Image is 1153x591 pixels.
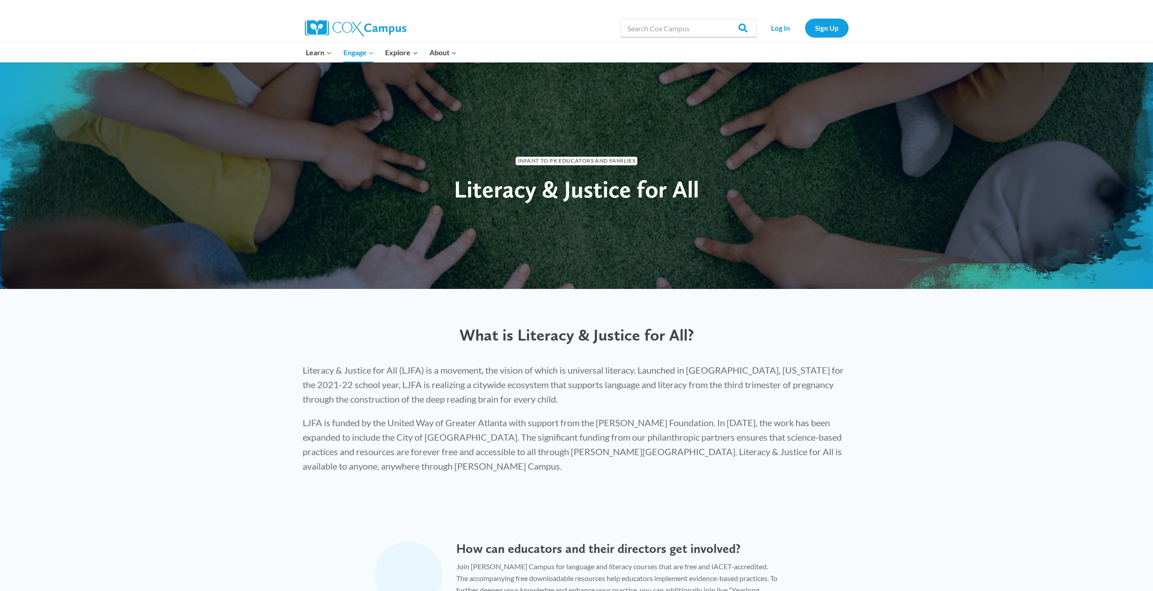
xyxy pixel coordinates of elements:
span: Explore [385,47,418,58]
span: What is Literacy & Justice for All? [459,325,694,345]
p: Literacy & Justice for All (LJFA) is a movement, the vision of which is universal literacy. Launc... [303,363,851,406]
span: Infant to PK Educators and Families [516,157,638,165]
h4: How can educators and their directors get involved? [456,541,779,557]
input: Search Cox Campus [621,19,757,37]
nav: Primary Navigation [300,43,463,62]
img: Cox Campus [305,20,406,36]
span: Engage [343,47,374,58]
nav: Secondary Navigation [761,19,849,37]
a: Sign Up [805,19,849,37]
span: About [429,47,457,58]
p: LJFA is funded by the United Way of Greater Atlanta with support from the [PERSON_NAME] Foundatio... [303,415,851,473]
span: Learn [306,47,332,58]
a: Log In [761,19,801,37]
span: Literacy & Justice for All [454,175,699,203]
